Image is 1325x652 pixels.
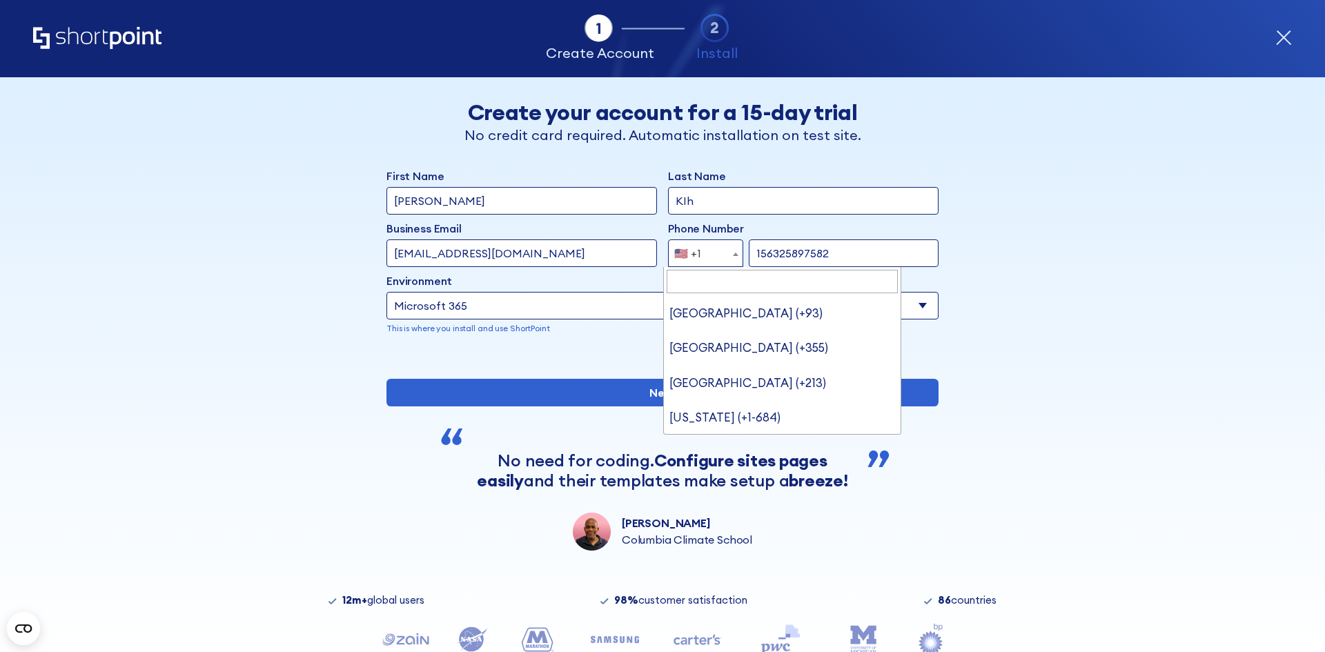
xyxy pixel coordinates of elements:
input: Search [667,270,899,293]
li: [GEOGRAPHIC_DATA] (+355) [664,330,901,365]
li: [US_STATE] (+1-684) [664,400,901,435]
li: [GEOGRAPHIC_DATA] (+213) [664,366,901,400]
button: Open CMP widget [7,612,40,645]
li: [GEOGRAPHIC_DATA] (+93) [664,296,901,330]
